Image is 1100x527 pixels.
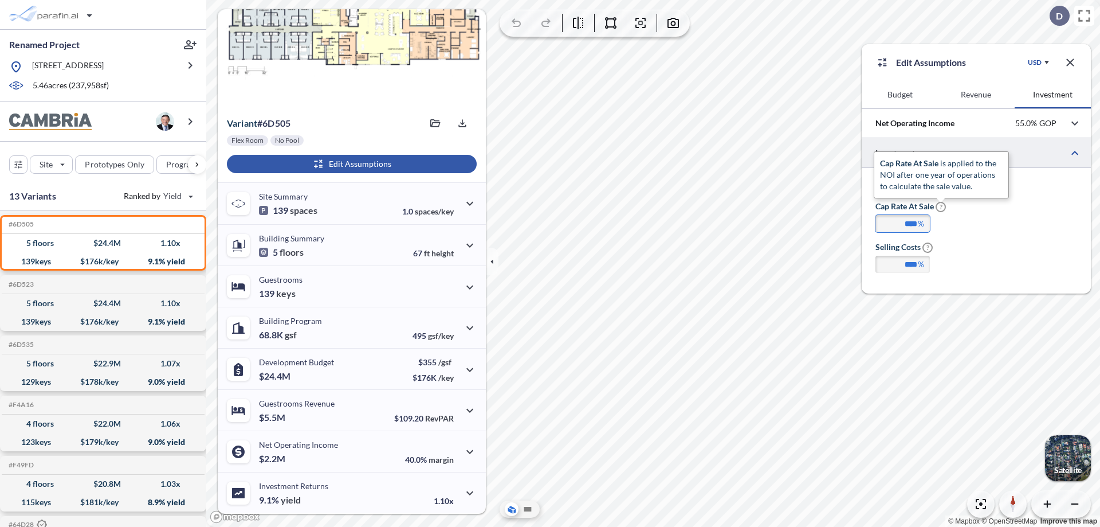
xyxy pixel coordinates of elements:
p: 5.46 acres ( 237,958 sf) [33,80,109,92]
img: Switcher Image [1045,435,1091,481]
img: BrandImage [9,113,92,131]
p: D [1056,11,1063,21]
label: % [918,259,924,270]
p: Guestrooms [259,275,302,284]
span: gsf [285,329,297,341]
button: Ranked by Yield [115,187,201,205]
p: Guestrooms Revenue [259,399,335,408]
span: /gsf [438,357,451,367]
button: Prototypes Only [75,155,154,174]
h5: Click to copy the code [6,280,34,288]
p: $176K [412,373,454,382]
h5: Click to copy the code [6,401,34,409]
button: Program [156,155,218,174]
p: 139 [259,288,296,299]
button: Investment [1015,81,1091,108]
label: Selling Costs [875,241,933,253]
h3: Investment [875,177,1077,189]
p: $24.4M [259,370,292,382]
p: 5 [259,247,304,258]
div: USD [1028,58,1042,67]
span: yield [281,494,301,506]
span: Yield [163,190,182,202]
button: Edit Assumptions [227,155,477,173]
button: Site Plan [521,502,535,516]
a: Improve this map [1040,517,1097,525]
p: 40.0% [405,455,454,464]
p: Net Operating Income [875,118,954,129]
p: Building Program [259,316,322,326]
a: Mapbox homepage [210,510,260,524]
p: Building Summary [259,233,324,243]
p: 495 [412,331,454,341]
label: Cap Rate at Sale [875,201,946,212]
p: Flex Room [231,136,264,145]
h5: Click to copy the code [6,461,34,469]
span: /key [438,373,454,382]
p: 139 [259,205,317,216]
p: $355 [412,357,454,367]
p: # 6d505 [227,118,290,129]
p: Site [40,159,53,170]
p: Renamed Project [9,38,80,51]
span: ft [424,248,430,258]
span: spaces/key [415,206,454,216]
span: ? [922,243,933,253]
p: 13 Variants [9,189,56,203]
p: Development Budget [259,357,334,367]
button: Site [30,155,73,174]
p: $5.5M [259,412,287,423]
p: 68.8K [259,329,297,341]
span: gsf/key [428,331,454,341]
p: Satellite [1054,466,1082,475]
p: 1.10x [434,496,454,506]
p: Net Operating Income [259,440,338,450]
p: 9.1% [259,494,301,506]
p: Investment Returns [259,481,328,491]
span: Variant [227,118,257,128]
button: Revenue [938,81,1014,108]
span: margin [429,455,454,464]
p: 1.0 [402,206,454,216]
img: user logo [156,112,174,131]
p: $2.2M [259,453,287,464]
a: OpenStreetMap [981,517,1037,525]
span: keys [276,288,296,299]
p: Edit Assumptions [896,56,966,69]
label: % [918,218,924,229]
p: Site Summary [259,192,308,201]
p: No Pool [275,136,299,145]
button: Switcher ImageSatellite [1045,435,1091,481]
span: spaces [290,205,317,216]
span: ? [936,202,946,212]
span: RevPAR [425,413,454,423]
h5: Click to copy the code [6,341,34,349]
span: height [431,248,454,258]
p: 55.0% GOP [1015,118,1056,128]
button: Aerial View [505,502,518,516]
a: Mapbox [948,517,980,525]
h5: Click to copy the code [6,220,34,228]
span: floors [280,247,304,258]
button: Budget [862,81,938,108]
p: Program [166,159,198,170]
p: Prototypes Only [85,159,144,170]
p: [STREET_ADDRESS] [32,60,104,74]
p: $109.20 [394,413,454,423]
p: 67 [413,248,454,258]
